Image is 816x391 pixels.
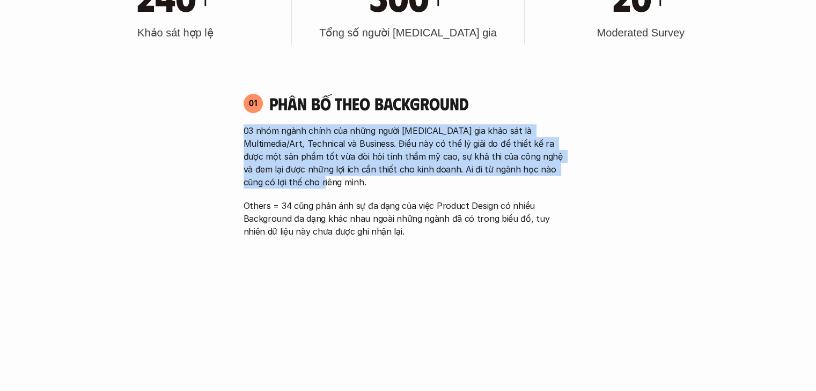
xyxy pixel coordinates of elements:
p: 03 nhóm ngành chính của những người [MEDICAL_DATA] gia khảo sát là Multimedia/Art, Technical và B... [244,124,573,189]
p: 01 [249,99,258,107]
h3: Moderated Survey [597,25,684,40]
h3: Tổng số người [MEDICAL_DATA] gia [319,25,497,40]
h4: Phân bố theo background [269,93,573,114]
h3: Khảo sát hợp lệ [137,25,214,40]
p: Others = 34 cũng phản ánh sự đa dạng của việc Product Design có nhiều Background đa dạng khác nha... [244,199,573,238]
